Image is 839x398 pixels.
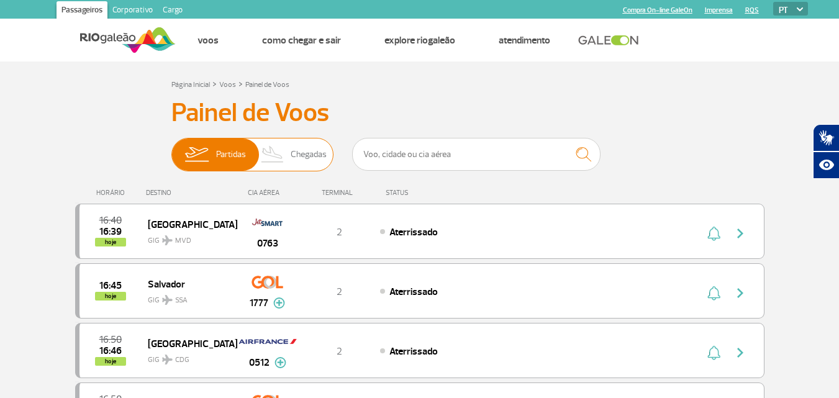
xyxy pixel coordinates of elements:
[148,276,227,292] span: Salvador
[337,226,342,238] span: 2
[745,6,759,14] a: RQS
[384,34,455,47] a: Explore RIOgaleão
[249,355,270,370] span: 0512
[148,216,227,232] span: [GEOGRAPHIC_DATA]
[175,235,191,246] span: MVD
[813,124,839,152] button: Abrir tradutor de língua de sinais.
[379,189,481,197] div: STATUS
[177,138,216,171] img: slider-embarque
[813,152,839,179] button: Abrir recursos assistivos.
[352,138,601,171] input: Voo, cidade ou cia aérea
[389,226,438,238] span: Aterrissado
[245,80,289,89] a: Painel de Voos
[499,34,550,47] a: Atendimento
[707,286,720,301] img: sino-painel-voo.svg
[99,281,122,290] span: 2025-09-26 16:45:00
[146,189,237,197] div: DESTINO
[733,286,748,301] img: seta-direita-painel-voo.svg
[707,226,720,241] img: sino-painel-voo.svg
[262,34,341,47] a: Como chegar e sair
[99,227,122,236] span: 2025-09-26 16:39:18
[389,286,438,298] span: Aterrissado
[148,348,227,366] span: GIG
[273,297,285,309] img: mais-info-painel-voo.svg
[162,235,173,245] img: destiny_airplane.svg
[95,357,126,366] span: hoje
[250,296,268,310] span: 1777
[291,138,327,171] span: Chegadas
[274,357,286,368] img: mais-info-painel-voo.svg
[733,345,748,360] img: seta-direita-painel-voo.svg
[707,345,720,360] img: sino-painel-voo.svg
[175,355,189,366] span: CDG
[99,335,122,344] span: 2025-09-26 16:50:00
[148,228,227,246] span: GIG
[158,1,188,21] a: Cargo
[219,80,236,89] a: Voos
[237,189,299,197] div: CIA AÉREA
[175,295,188,306] span: SSA
[216,138,246,171] span: Partidas
[257,236,278,251] span: 0763
[337,345,342,358] span: 2
[212,76,217,91] a: >
[623,6,692,14] a: Compra On-line GaleOn
[99,216,122,225] span: 2025-09-26 16:40:00
[733,226,748,241] img: seta-direita-painel-voo.svg
[148,335,227,351] span: [GEOGRAPHIC_DATA]
[95,238,126,246] span: hoje
[107,1,158,21] a: Corporativo
[162,355,173,364] img: destiny_airplane.svg
[57,1,107,21] a: Passageiros
[171,80,210,89] a: Página Inicial
[337,286,342,298] span: 2
[299,189,379,197] div: TERMINAL
[389,345,438,358] span: Aterrissado
[238,76,243,91] a: >
[148,288,227,306] span: GIG
[171,97,668,129] h3: Painel de Voos
[255,138,291,171] img: slider-desembarque
[95,292,126,301] span: hoje
[162,295,173,305] img: destiny_airplane.svg
[99,346,122,355] span: 2025-09-26 16:46:00
[705,6,733,14] a: Imprensa
[813,124,839,179] div: Plugin de acessibilidade da Hand Talk.
[197,34,219,47] a: Voos
[79,189,147,197] div: HORÁRIO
